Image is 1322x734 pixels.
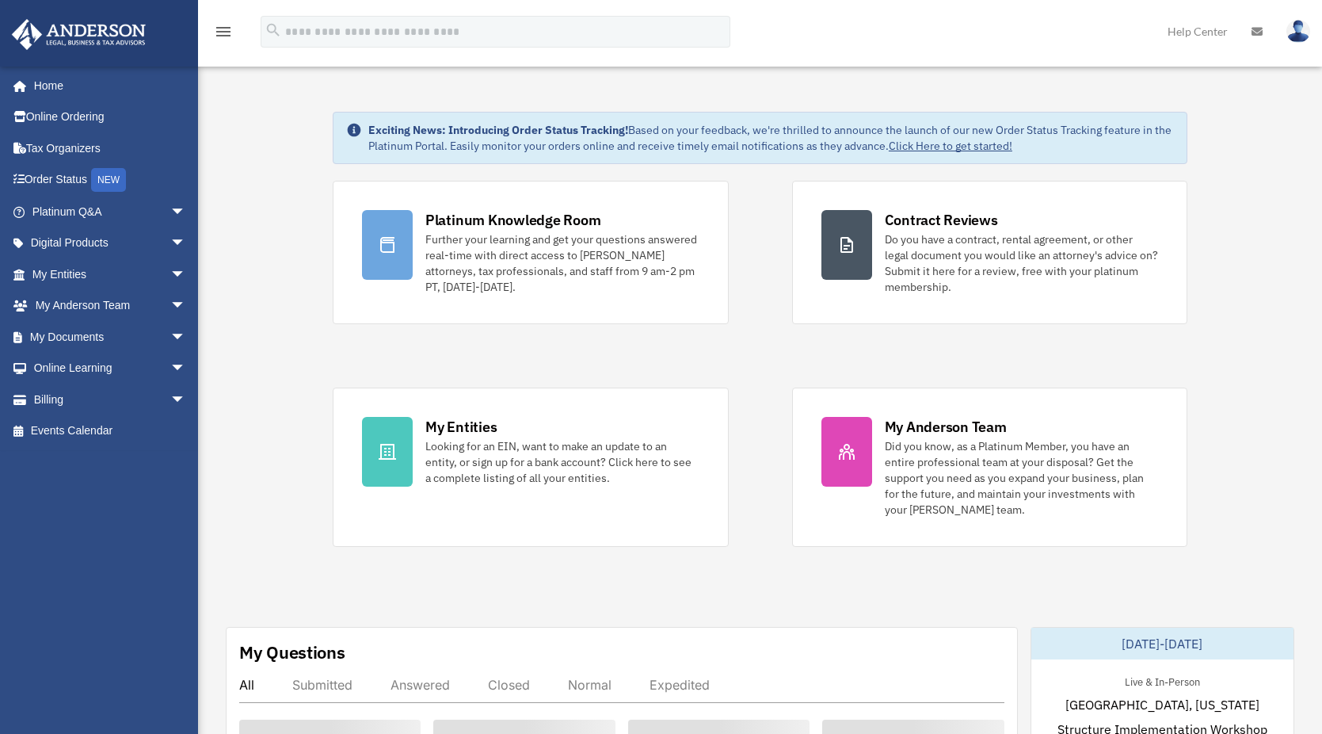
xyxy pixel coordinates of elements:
[889,139,1012,153] a: Click Here to get started!
[170,353,202,385] span: arrow_drop_down
[1065,695,1259,714] span: [GEOGRAPHIC_DATA], [US_STATE]
[214,28,233,41] a: menu
[425,231,699,295] div: Further your learning and get your questions answered real-time with direct access to [PERSON_NAM...
[792,388,1188,547] a: My Anderson Team Did you know, as a Platinum Member, you have an entire professional team at your...
[1286,20,1310,43] img: User Pic
[11,132,210,164] a: Tax Organizers
[292,677,352,693] div: Submitted
[170,384,202,416] span: arrow_drop_down
[1112,672,1213,689] div: Live & In-Person
[170,227,202,260] span: arrow_drop_down
[7,19,150,50] img: Anderson Advisors Platinum Portal
[1031,628,1293,659] div: [DATE]-[DATE]
[425,210,601,230] div: Platinum Knowledge Room
[11,290,210,322] a: My Anderson Teamarrow_drop_down
[91,168,126,192] div: NEW
[368,123,628,137] strong: Exciting News: Introducing Order Status Tracking!
[885,231,1159,295] div: Do you have a contract, rental agreement, or other legal document you would like an attorney's ad...
[425,417,497,437] div: My Entities
[333,388,729,547] a: My Entities Looking for an EIN, want to make an update to an entity, or sign up for a bank accoun...
[488,677,530,693] div: Closed
[11,70,202,101] a: Home
[11,415,210,447] a: Events Calendar
[170,290,202,323] span: arrow_drop_down
[11,101,210,133] a: Online Ordering
[170,321,202,354] span: arrow_drop_down
[425,438,699,486] div: Looking for an EIN, want to make an update to an entity, or sign up for a bank account? Click her...
[333,181,729,324] a: Platinum Knowledge Room Further your learning and get your questions answered real-time with dire...
[885,417,1007,437] div: My Anderson Team
[885,438,1159,518] div: Did you know, as a Platinum Member, you have an entire professional team at your disposal? Get th...
[11,353,210,384] a: Online Learningarrow_drop_down
[11,196,210,227] a: Platinum Q&Aarrow_drop_down
[11,384,210,415] a: Billingarrow_drop_down
[11,321,210,353] a: My Documentsarrow_drop_down
[792,181,1188,324] a: Contract Reviews Do you have a contract, rental agreement, or other legal document you would like...
[265,21,282,39] i: search
[170,258,202,291] span: arrow_drop_down
[568,677,611,693] div: Normal
[239,640,345,664] div: My Questions
[11,258,210,290] a: My Entitiesarrow_drop_down
[650,677,710,693] div: Expedited
[11,164,210,197] a: Order StatusNEW
[214,22,233,41] i: menu
[239,677,254,693] div: All
[170,196,202,228] span: arrow_drop_down
[11,227,210,259] a: Digital Productsarrow_drop_down
[391,677,450,693] div: Answered
[885,210,998,230] div: Contract Reviews
[368,122,1174,154] div: Based on your feedback, we're thrilled to announce the launch of our new Order Status Tracking fe...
